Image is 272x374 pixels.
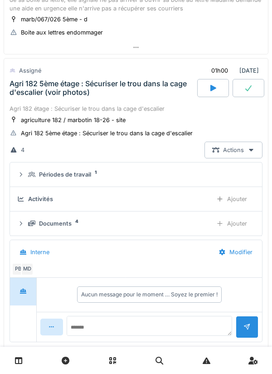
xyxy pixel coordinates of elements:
[12,263,24,276] div: PB
[14,166,258,183] summary: Périodes de travail1
[14,191,258,207] summary: ActivitésAjouter
[204,142,262,158] div: Actions
[14,215,258,232] summary: Documents4Ajouter
[21,15,87,24] div: marb/067/026 5ème - d
[204,62,262,79] div: [DATE]
[39,170,91,179] div: Périodes de travail
[209,191,255,207] div: Ajouter
[19,66,41,75] div: Assigné
[21,28,103,37] div: Boite aux lettres endommager
[21,263,34,276] div: MD
[10,104,262,113] div: Agri 182 étage : Sécuriser le trou dans la cage d'escalier
[21,129,193,138] div: Agri 182 5ème étage : Sécuriser le trou dans la cage d'escalier
[211,66,228,75] div: 01h00
[21,116,126,124] div: agriculture 182 / marbotin 18-26 - site
[21,146,24,154] div: 4
[30,248,49,256] div: Interne
[211,244,260,261] div: Modifier
[10,79,195,97] div: Agri 182 5ème étage : Sécuriser le trou dans la cage d'escalier (voir photos)
[209,215,255,232] div: Ajouter
[81,290,218,299] div: Aucun message pour le moment … Soyez le premier !
[28,195,53,203] div: Activités
[39,219,72,228] div: Documents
